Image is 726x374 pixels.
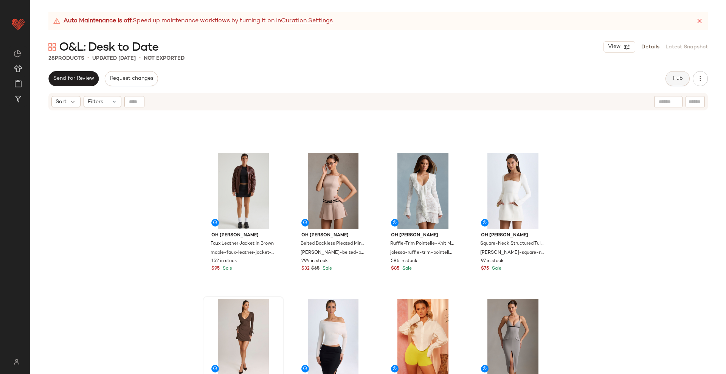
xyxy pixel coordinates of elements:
span: Filters [88,98,103,106]
p: Not Exported [144,54,185,62]
span: Oh [PERSON_NAME] [301,232,365,239]
span: 586 in stock [391,258,417,265]
div: Products [48,54,84,62]
img: svg%3e [48,43,56,51]
span: O&L: Desk to Date [59,40,158,55]
img: 7508_3_Brown-Bomber-Jacket.jpg [205,153,281,229]
p: updated [DATE] [92,54,136,62]
span: maple-faux-leather-jacket-brown [211,250,275,256]
span: Sort [56,98,67,106]
div: Speed up maintenance workflows by turning it on in [53,17,333,26]
span: Sale [490,266,501,271]
span: 97 in stock [481,258,504,265]
span: Request changes [109,76,153,82]
span: $32 [301,265,310,272]
button: Send for Review [48,71,99,86]
span: Square-Neck Structured Tulip Mini Dress in Vanilla [480,241,544,247]
img: heart_red.DM2ytmEG.svg [11,17,26,32]
span: Sale [221,266,232,271]
span: 28 [48,56,55,61]
strong: Auto Maintenance is off. [64,17,133,26]
a: Details [641,43,659,51]
span: Belted Backless Pleated Mini Dress in Mushroom [301,241,365,247]
span: jolessa-ruffle-trim-pointelle-knit-mini-dress-white [390,250,454,256]
button: View [603,41,635,53]
span: Ruffle-Trim Pointelle-Knit Mini Dress in White [390,241,454,247]
span: Sale [321,266,332,271]
span: $65 [311,265,320,272]
span: • [87,54,89,63]
span: [PERSON_NAME]-belted-backless-pleated-mini-dress-mushroom [301,250,365,256]
span: Hub [672,76,683,82]
span: 152 in stock [211,258,237,265]
span: Faux Leather Jacket in Brown [211,241,274,247]
span: Oh [PERSON_NAME] [481,232,545,239]
a: Curation Settings [281,17,333,26]
span: Oh [PERSON_NAME] [211,232,275,239]
img: leilani-belted-backless-pleated-mini-dress-mushroom_1_250218084819.jpg [295,153,371,229]
span: Send for Review [53,76,94,82]
span: $75 [481,265,489,272]
span: $95 [211,265,220,272]
span: $85 [391,265,399,272]
img: svg%3e [14,50,21,57]
span: Oh [PERSON_NAME] [391,232,455,239]
img: taesha-square-neck-structured-tulip-mini-dress-vanilla_1_241014051946.jpg [475,153,551,229]
span: • [139,54,141,63]
span: 294 in stock [301,258,328,265]
span: [PERSON_NAME]-square-neck-structured-tulip-mini-dress-vanilla [480,250,544,256]
span: View [608,44,621,50]
img: jolessa-ruffle-trim-pointelle-knit-mini-dress-white_1_250728124554.jpg [385,153,461,229]
img: svg%3e [9,359,24,365]
button: Request changes [105,71,158,86]
span: Sale [401,266,412,271]
button: Hub [665,71,690,86]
